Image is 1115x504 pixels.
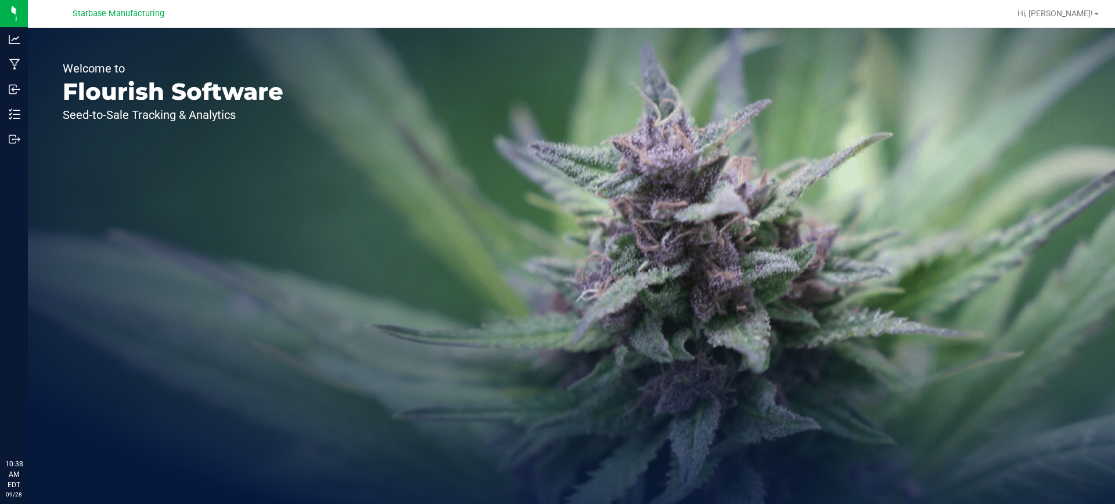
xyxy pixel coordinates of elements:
inline-svg: Analytics [9,34,20,45]
span: Hi, [PERSON_NAME]! [1017,9,1093,18]
inline-svg: Outbound [9,133,20,145]
p: 10:38 AM EDT [5,459,23,490]
p: Welcome to [63,63,283,74]
inline-svg: Inbound [9,84,20,95]
p: Seed-to-Sale Tracking & Analytics [63,109,283,121]
p: Flourish Software [63,80,283,103]
inline-svg: Manufacturing [9,59,20,70]
p: 09/28 [5,490,23,499]
inline-svg: Inventory [9,108,20,120]
span: Starbase Manufacturing [73,9,164,19]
